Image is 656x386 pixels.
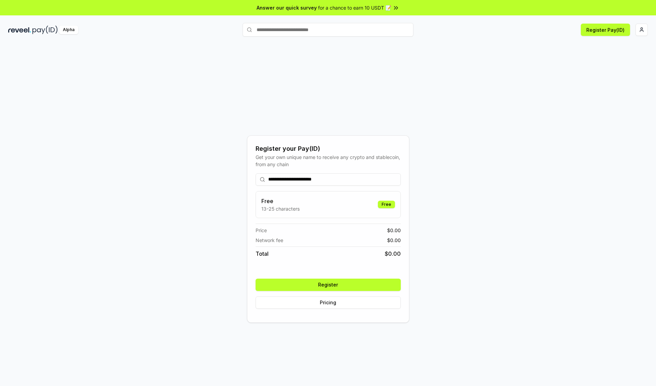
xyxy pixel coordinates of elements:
[256,227,267,234] span: Price
[256,250,269,258] span: Total
[387,237,401,244] span: $ 0.00
[256,296,401,309] button: Pricing
[8,26,31,34] img: reveel_dark
[378,201,395,208] div: Free
[256,144,401,154] div: Register your Pay(ID)
[385,250,401,258] span: $ 0.00
[261,197,300,205] h3: Free
[32,26,58,34] img: pay_id
[387,227,401,234] span: $ 0.00
[261,205,300,212] p: 13-25 characters
[59,26,78,34] div: Alpha
[318,4,391,11] span: for a chance to earn 10 USDT 📝
[256,154,401,168] div: Get your own unique name to receive any crypto and stablecoin, from any chain
[256,237,283,244] span: Network fee
[581,24,630,36] button: Register Pay(ID)
[257,4,317,11] span: Answer our quick survey
[256,279,401,291] button: Register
